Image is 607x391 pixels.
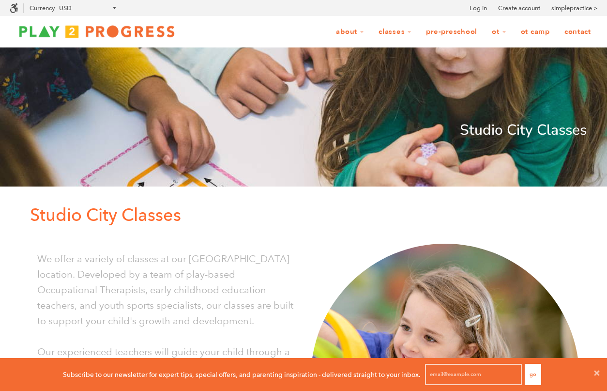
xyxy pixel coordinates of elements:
[470,3,487,13] a: Log in
[330,23,370,41] a: About
[20,119,587,142] p: Studio City Classes
[525,364,541,385] button: Go
[30,201,587,229] p: Studio City Classes
[551,3,597,13] a: simplepractice >
[558,23,597,41] a: Contact
[420,23,484,41] a: Pre-Preschool
[425,364,522,385] input: email@example.com
[10,22,184,41] img: Play2Progress logo
[30,4,55,12] label: Currency
[515,23,556,41] a: OT Camp
[498,3,540,13] a: Create account
[372,23,418,41] a: Classes
[486,23,513,41] a: OT
[37,251,296,328] p: We offer a variety of classes at our [GEOGRAPHIC_DATA] location. Developed by a team of play-base...
[63,369,421,380] p: Subscribe to our newsletter for expert tips, special offers, and parenting inspiration - delivere...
